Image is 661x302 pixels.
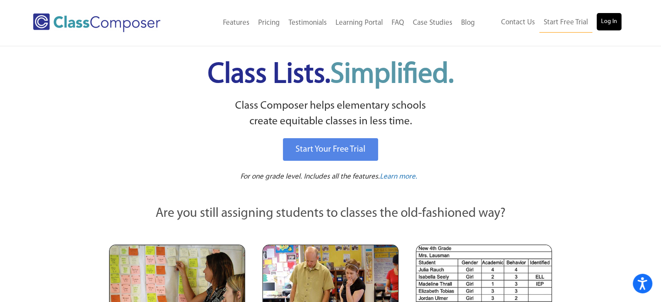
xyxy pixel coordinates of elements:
[240,173,380,180] span: For one grade level. Includes all the features.
[331,13,387,33] a: Learning Portal
[380,172,417,183] a: Learn more.
[283,138,378,161] a: Start Your Free Trial
[108,98,554,130] p: Class Composer helps elementary schools create equitable classes in less time.
[387,13,409,33] a: FAQ
[539,13,592,33] a: Start Free Trial
[296,145,365,154] span: Start Your Free Trial
[330,61,454,89] span: Simplified.
[208,61,454,89] span: Class Lists.
[479,13,621,33] nav: Header Menu
[188,13,479,33] nav: Header Menu
[457,13,479,33] a: Blog
[254,13,284,33] a: Pricing
[219,13,254,33] a: Features
[33,13,160,32] img: Class Composer
[409,13,457,33] a: Case Studies
[109,204,552,223] p: Are you still assigning students to classes the old-fashioned way?
[380,173,417,180] span: Learn more.
[497,13,539,32] a: Contact Us
[284,13,331,33] a: Testimonials
[597,13,621,30] a: Log In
